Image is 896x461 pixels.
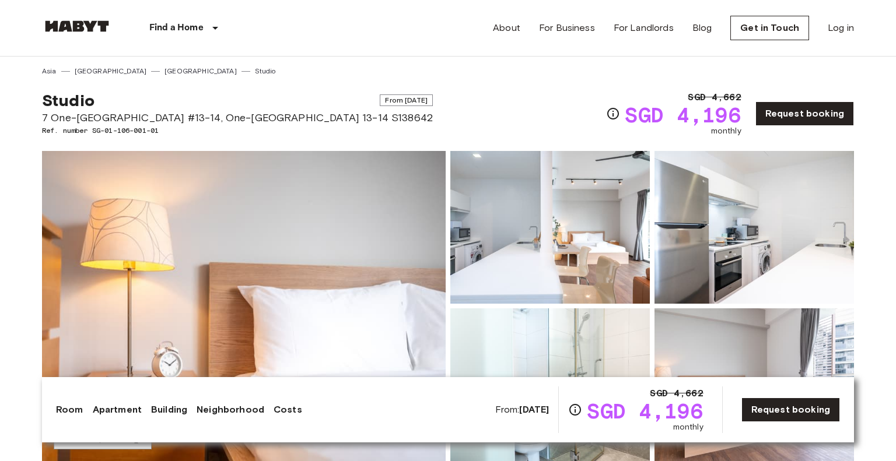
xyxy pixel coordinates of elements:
a: Blog [692,21,712,35]
span: SGD 4,662 [650,386,703,400]
a: For Landlords [614,21,674,35]
span: From: [495,403,549,416]
img: Picture of unit SG-01-106-001-01 [450,308,650,461]
a: Asia [42,66,57,76]
a: [GEOGRAPHIC_DATA] [75,66,147,76]
a: Request booking [755,101,854,126]
a: Apartment [93,403,142,417]
svg: Check cost overview for full price breakdown. Please note that discounts apply to new joiners onl... [568,403,582,417]
span: 7 One-[GEOGRAPHIC_DATA] #13-14, One-[GEOGRAPHIC_DATA] 13-14 S138642 [42,110,433,125]
a: Building [151,403,187,417]
a: Request booking [741,397,840,422]
span: monthly [673,421,703,433]
img: Marketing picture of unit SG-01-106-001-01 [42,151,446,461]
span: SGD 4,196 [587,400,703,421]
img: Picture of unit SG-01-106-001-01 [654,308,854,461]
span: From [DATE] [380,94,433,106]
img: Picture of unit SG-01-106-001-01 [450,151,650,304]
a: Neighborhood [197,403,264,417]
span: SGD 4,196 [625,104,741,125]
a: For Business [539,21,595,35]
a: [GEOGRAPHIC_DATA] [164,66,237,76]
img: Picture of unit SG-01-106-001-01 [654,151,854,304]
span: Studio [42,90,94,110]
span: SGD 4,662 [688,90,741,104]
p: Find a Home [149,21,204,35]
a: Studio [255,66,276,76]
svg: Check cost overview for full price breakdown. Please note that discounts apply to new joiners onl... [606,107,620,121]
b: [DATE] [519,404,549,415]
span: Ref. number SG-01-106-001-01 [42,125,433,136]
a: Log in [828,21,854,35]
img: Habyt [42,20,112,32]
span: monthly [711,125,741,137]
a: Costs [274,403,302,417]
a: Room [56,403,83,417]
a: Get in Touch [730,16,809,40]
a: About [493,21,520,35]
